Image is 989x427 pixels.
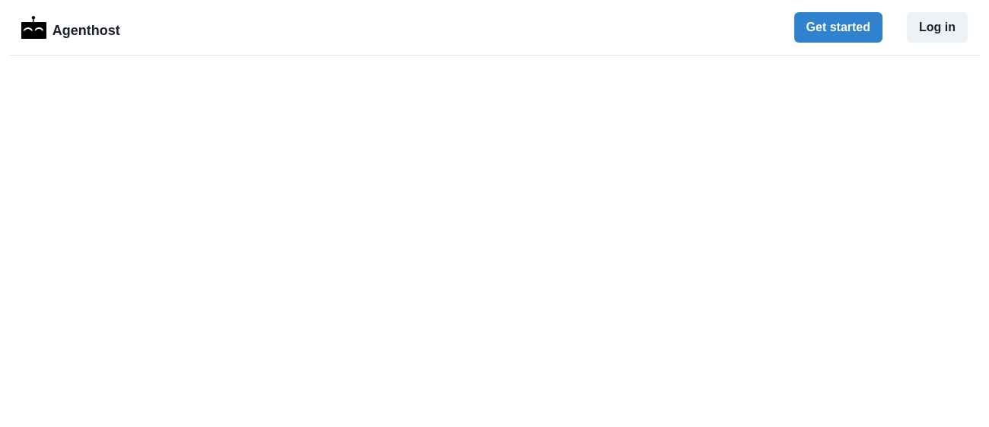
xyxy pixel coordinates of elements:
a: LogoAgenthost [21,14,120,41]
img: Logo [21,16,46,39]
button: Log in [907,12,968,43]
button: Get started [794,12,882,43]
p: Agenthost [52,14,120,41]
